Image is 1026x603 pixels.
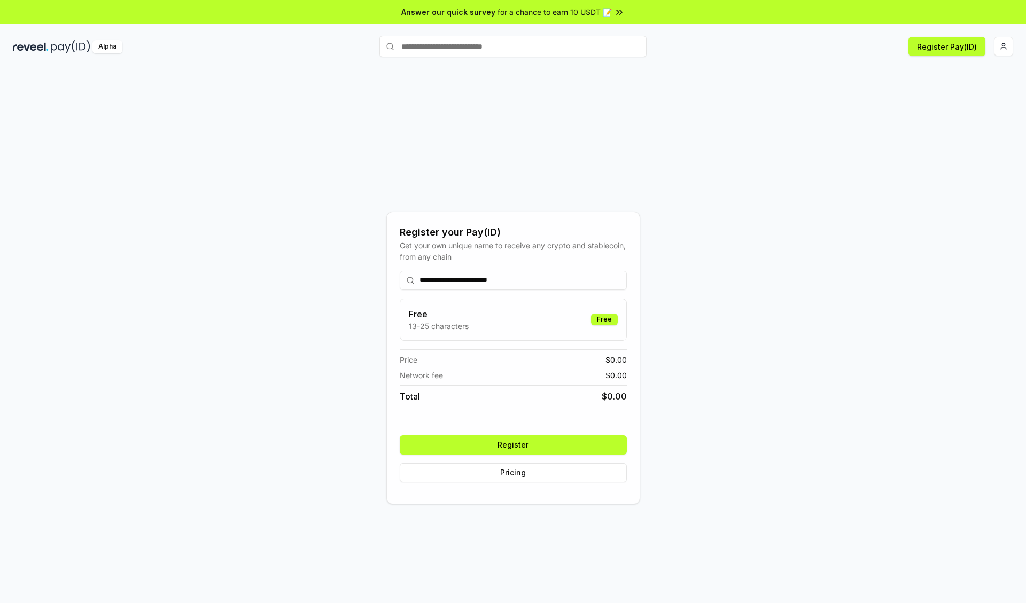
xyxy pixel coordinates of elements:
[13,40,49,53] img: reveel_dark
[409,308,469,320] h3: Free
[605,354,627,365] span: $ 0.00
[400,370,443,381] span: Network fee
[400,225,627,240] div: Register your Pay(ID)
[400,390,420,403] span: Total
[92,40,122,53] div: Alpha
[400,463,627,482] button: Pricing
[51,40,90,53] img: pay_id
[400,240,627,262] div: Get your own unique name to receive any crypto and stablecoin, from any chain
[602,390,627,403] span: $ 0.00
[498,6,612,18] span: for a chance to earn 10 USDT 📝
[908,37,985,56] button: Register Pay(ID)
[400,435,627,455] button: Register
[591,314,618,325] div: Free
[401,6,495,18] span: Answer our quick survey
[605,370,627,381] span: $ 0.00
[400,354,417,365] span: Price
[409,320,469,332] p: 13-25 characters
